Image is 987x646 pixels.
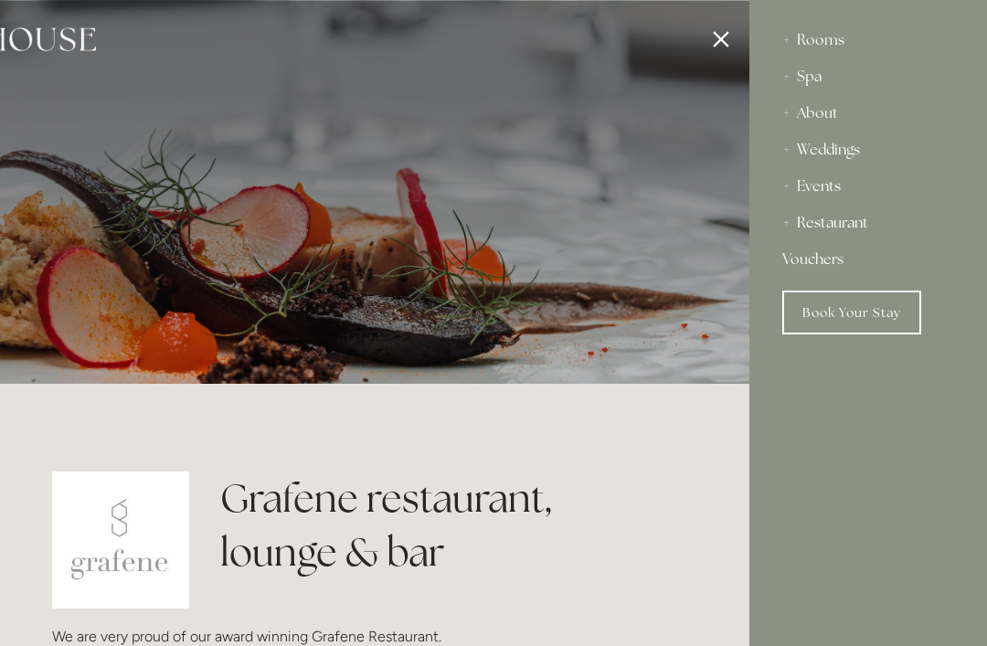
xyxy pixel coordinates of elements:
div: Weddings [782,132,954,168]
div: Rooms [782,22,954,58]
a: Vouchers [782,241,954,278]
div: Spa [782,58,954,95]
a: Book Your Stay [782,291,921,334]
div: Restaurant [782,205,954,241]
div: About [782,95,954,132]
div: Events [782,168,954,205]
